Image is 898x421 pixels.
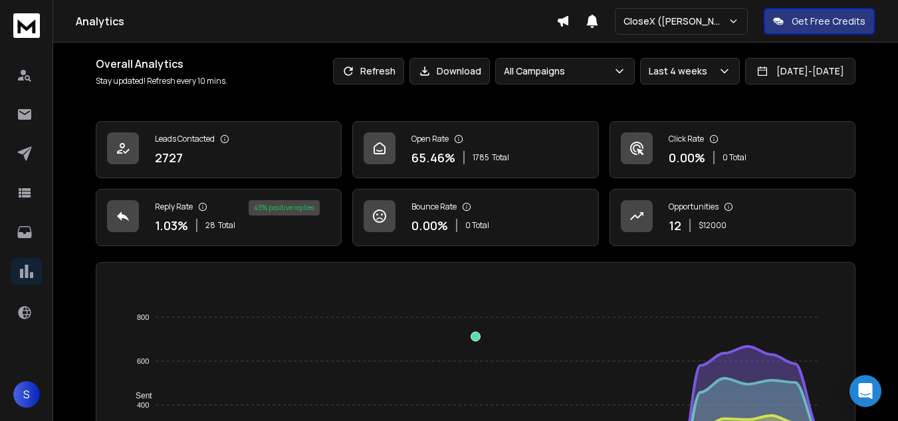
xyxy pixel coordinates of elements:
p: CloseX ([PERSON_NAME]) [623,15,728,28]
button: S [13,381,40,408]
img: logo [13,13,40,38]
span: 1785 [473,152,489,163]
p: Click Rate [669,134,704,144]
p: Last 4 weeks [649,65,713,78]
button: Refresh [333,58,404,84]
p: 0.00 % [669,148,705,167]
p: 1.03 % [155,216,188,235]
p: 65.46 % [411,148,455,167]
p: Refresh [360,65,395,78]
button: [DATE]-[DATE] [745,58,855,84]
p: 2727 [155,148,183,167]
p: All Campaigns [504,65,570,78]
tspan: 400 [137,401,149,409]
p: Open Rate [411,134,449,144]
p: Leads Contacted [155,134,215,144]
div: Open Intercom Messenger [849,375,881,407]
p: Get Free Credits [792,15,865,28]
span: 28 [205,220,215,231]
p: Reply Rate [155,202,193,212]
p: 12 [669,216,681,235]
p: Bounce Rate [411,202,457,212]
tspan: 800 [137,313,149,321]
h1: Overall Analytics [96,56,227,72]
span: Total [218,220,235,231]
span: Sent [126,391,152,400]
button: Download [409,58,490,84]
p: 0 Total [465,220,489,231]
p: 0 Total [723,152,746,163]
a: Bounce Rate0.00%0 Total [352,189,598,246]
p: 0.00 % [411,216,448,235]
a: Click Rate0.00%0 Total [610,121,855,178]
p: $ 12000 [699,220,727,231]
p: Opportunities [669,202,719,212]
span: Total [492,152,509,163]
a: Open Rate65.46%1785Total [352,121,598,178]
button: Get Free Credits [764,8,875,35]
p: Stay updated! Refresh every 10 mins. [96,76,227,86]
div: 43 % positive replies [249,200,320,215]
p: Download [437,65,481,78]
tspan: 600 [137,357,149,365]
a: Reply Rate1.03%28Total43% positive replies [96,189,342,246]
a: Opportunities12$12000 [610,189,855,246]
h1: Analytics [76,13,556,29]
a: Leads Contacted2727 [96,121,342,178]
